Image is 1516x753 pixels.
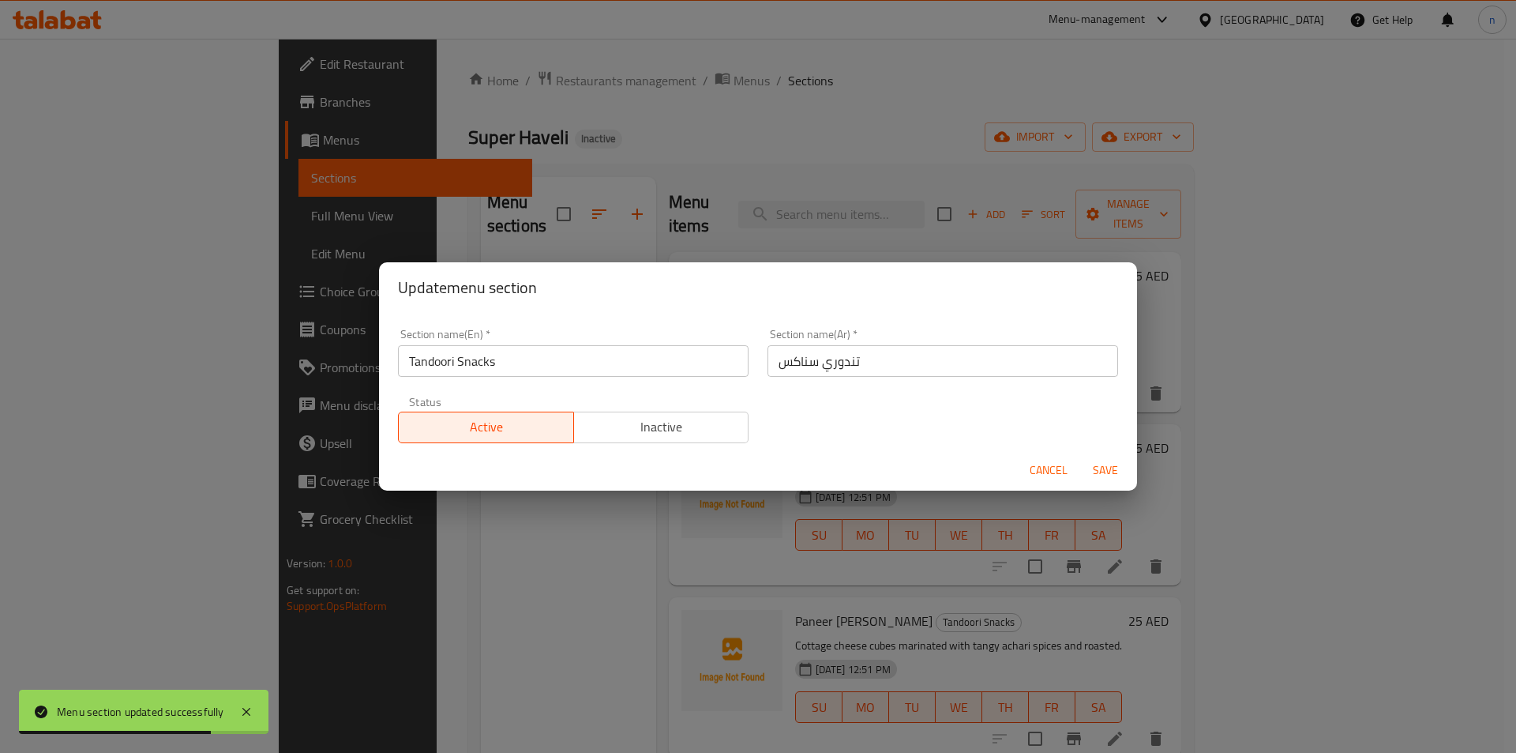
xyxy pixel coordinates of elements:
h2: Update menu section [398,275,1118,300]
button: Save [1080,456,1131,485]
button: Active [398,412,574,443]
button: Cancel [1023,456,1074,485]
span: Active [405,416,568,439]
input: Please enter section name(en) [398,345,749,377]
input: Please enter section name(ar) [767,345,1118,377]
span: Save [1086,461,1124,480]
span: Cancel [1030,461,1068,480]
button: Inactive [573,412,749,443]
div: Menu section updated successfully [57,703,224,721]
span: Inactive [580,416,743,439]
